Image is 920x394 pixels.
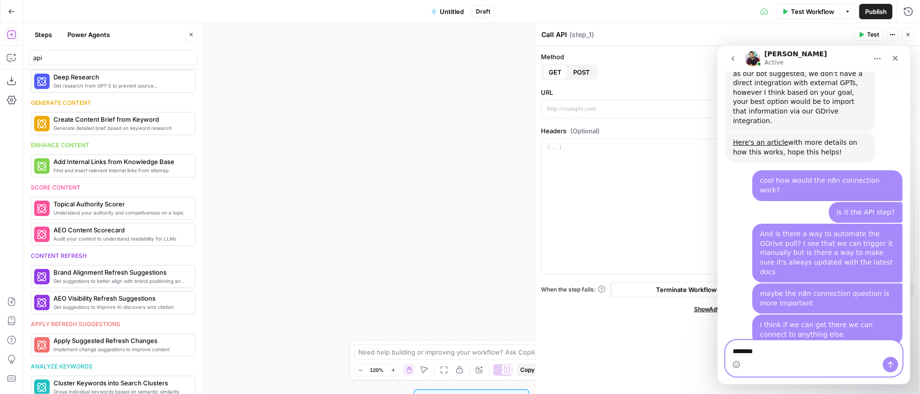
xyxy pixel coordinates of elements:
[53,209,187,216] span: Understand your authority and competiveness on a topic
[541,126,914,136] label: Headers
[53,345,187,353] span: Implement change suggestions to improve content
[53,277,187,285] span: Get suggestions to better align with brand positioning and tone
[440,7,464,16] span: Untitled
[53,114,187,124] span: Create Content Brief from Keyword
[53,235,187,242] span: Audit your content to understand readability for LLMs
[53,303,187,311] span: Get suggestions to improve AI discovery and citation
[791,7,834,16] span: Test Workflow
[53,293,187,303] span: AEO Visibility Refresh Suggestions
[31,141,196,150] div: Enhance content
[53,157,187,166] span: Add Internal Links from Knowledge Base
[762,282,913,297] button: Continue
[570,126,600,136] span: (Optional)
[694,305,762,314] span: Show Advanced Settings
[541,88,914,97] label: URL
[53,82,187,89] span: Get research from GPT-5 to prevent source [MEDICAL_DATA]
[53,199,187,209] span: Topical Authority Scorer
[569,30,594,39] span: ( step_1 )
[31,320,196,329] div: Apply refresh suggestions
[53,378,187,388] span: Cluster Keywords into Search Clusters
[53,166,187,174] span: Find and insert relevant internal links from sitemap
[865,7,887,16] span: Publish
[541,52,914,62] label: Method
[33,53,193,63] input: Search steps
[567,64,596,80] button: POST
[53,72,187,82] span: Deep Research
[718,46,910,384] iframe: Intercom live chat
[53,225,187,235] span: AEO Content Scorecard
[657,285,717,294] span: Terminate Workflow
[425,4,470,19] button: Untitled
[53,336,187,345] span: Apply Suggested Refresh Changes
[53,124,187,132] span: Generate detailed brief based on keyword research
[53,267,187,277] span: Brand Alignment Refresh Suggestions
[867,30,879,39] span: Test
[520,366,535,374] span: Copy
[516,364,539,376] button: Copy
[573,67,590,77] span: POST
[859,4,893,19] button: Publish
[476,7,490,16] span: Draft
[854,28,883,41] button: Test
[541,285,605,294] a: When the step fails:
[541,30,567,39] textarea: Call API
[31,99,196,107] div: Generate content
[31,252,196,260] div: Content refresh
[549,67,562,77] span: GET
[31,183,196,192] div: Score content
[31,362,196,371] div: Analyze keywords
[370,366,383,374] span: 120%
[776,4,840,19] button: Test Workflow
